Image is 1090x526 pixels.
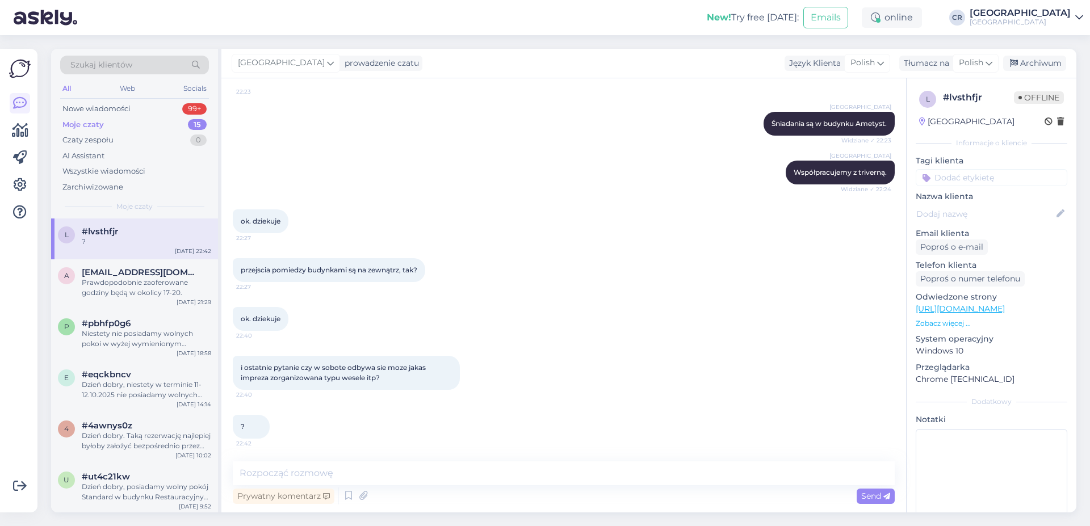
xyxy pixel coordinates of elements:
div: 15 [188,119,207,131]
div: [DATE] 22:42 [175,247,211,255]
span: l [65,230,69,239]
p: Odwiedzone strony [916,291,1067,303]
span: #lvsthfjr [82,226,118,237]
p: Windows 10 [916,345,1067,357]
span: 22:23 [236,87,279,96]
div: Niestety nie posiadamy wolnych pokoi w wyżej wymienionym terminie. [82,329,211,349]
div: prowadzenie czatu [340,57,419,69]
span: 22:40 [236,390,279,399]
span: [GEOGRAPHIC_DATA] [829,103,891,111]
span: Widziane ✓ 22:23 [841,136,891,145]
span: Polish [850,57,875,69]
span: ? [241,422,245,431]
span: Offline [1014,91,1064,104]
span: 4 [64,424,69,433]
span: Widziane ✓ 22:24 [841,185,891,193]
span: i ostatnie pytanie czy w sobote odbywa sie moze jakas impreza zorganizowana typu wesele itp? [241,363,427,382]
div: Dodatkowy [916,397,1067,407]
span: 22:27 [236,234,279,242]
div: Socials [181,81,209,96]
div: Dzień dobry, niestety w terminie 11-12.10.2025 nie posiadamy wolnych pokoi. [82,380,211,400]
div: Nowe wiadomości [62,103,131,115]
div: Moje czaty [62,119,104,131]
span: ok. dziekuje [241,217,280,225]
div: [GEOGRAPHIC_DATA] [970,18,1071,27]
span: Polish [959,57,983,69]
input: Dodać etykietę [916,169,1067,186]
span: adrian.imiolo11@gmail.com [82,267,200,277]
div: # lvsthfjr [943,91,1014,104]
div: [DATE] 9:52 [179,502,211,511]
div: [GEOGRAPHIC_DATA] [970,9,1071,18]
div: Dzień dobry. Taką rezerwację najlepiej byłoby założyć bezpośrednio przez Nas, telefonicznie lub m... [82,431,211,451]
span: a [64,271,69,280]
span: Moje czaty [116,201,153,212]
div: Czaty zespołu [62,134,114,146]
div: Informacje o kliencie [916,138,1067,148]
img: Askly Logo [9,58,31,79]
p: Email klienta [916,228,1067,239]
div: online [862,7,922,28]
span: Send [861,491,890,501]
span: Szukaj klientów [70,59,132,71]
p: Notatki [916,414,1067,426]
div: 99+ [182,103,207,115]
div: [DATE] 18:58 [177,349,211,357]
div: AI Assistant [62,150,104,162]
div: Web [118,81,137,96]
span: e [64,373,69,382]
span: #4awnys0z [82,420,132,431]
span: 22:27 [236,283,279,291]
p: Tagi klienta [916,155,1067,167]
div: Język Klienta [785,57,841,69]
div: CR [949,10,965,26]
span: Współpracujemy z triverną. [794,168,887,176]
span: #pbhfp0g6 [82,318,131,329]
div: Tłumacz na [899,57,949,69]
p: Nazwa klienta [916,191,1067,203]
div: Zarchiwizowane [62,182,123,193]
div: [DATE] 14:14 [177,400,211,409]
span: 22:40 [236,331,279,340]
div: Prywatny komentarz [233,489,334,504]
div: 0 [190,134,207,146]
div: Prawdopodobnie zaoferowane godziny będą w okolicy 17-20. [82,277,211,298]
a: [GEOGRAPHIC_DATA][GEOGRAPHIC_DATA] [970,9,1083,27]
span: [GEOGRAPHIC_DATA] [829,152,891,160]
div: [DATE] 21:29 [177,298,211,306]
span: przejscia pomiedzy budynkami są na zewnątrz, tak? [241,266,417,274]
button: Emails [803,7,848,28]
div: All [60,81,73,96]
div: [GEOGRAPHIC_DATA] [919,116,1014,128]
span: [GEOGRAPHIC_DATA] [238,57,325,69]
div: Poproś o numer telefonu [916,271,1025,287]
span: l [926,95,930,103]
span: u [64,475,69,484]
input: Dodaj nazwę [916,208,1054,220]
span: ok. dziekuje [241,314,280,323]
span: p [64,322,69,331]
b: New! [707,12,731,23]
div: Dzień dobry, posiadamy wolny pokój Standard w budynku Restauracyjnym w tym terminie. Pobyt ze śni... [82,482,211,502]
p: Przeglądarka [916,361,1067,373]
div: Poproś o e-mail [916,239,988,255]
span: #eqckbncv [82,369,131,380]
p: Zobacz więcej ... [916,318,1067,329]
span: #ut4c21kw [82,472,130,482]
div: Try free [DATE]: [707,11,799,24]
p: Telefon klienta [916,259,1067,271]
div: Wszystkie wiadomości [62,166,145,177]
span: Śniadania są w budynku Ametyst. [772,119,887,128]
div: Archiwum [1003,56,1066,71]
a: [URL][DOMAIN_NAME] [916,304,1005,314]
div: ? [82,237,211,247]
span: 22:42 [236,439,279,448]
p: System operacyjny [916,333,1067,345]
div: [DATE] 10:02 [175,451,211,460]
p: Chrome [TECHNICAL_ID] [916,373,1067,385]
